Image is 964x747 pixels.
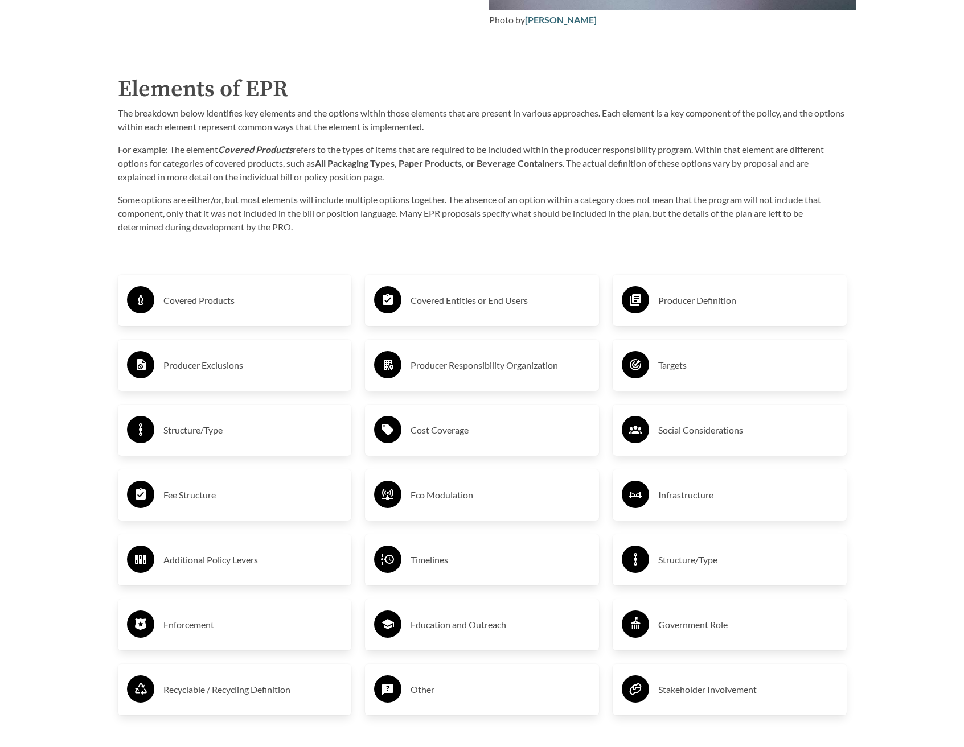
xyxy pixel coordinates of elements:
[411,421,590,439] h3: Cost Coverage
[658,680,838,699] h3: Stakeholder Involvement
[658,486,838,504] h3: Infrastructure
[658,551,838,569] h3: Structure/Type
[411,486,590,504] h3: Eco Modulation
[411,356,590,374] h3: Producer Responsibility Organization
[163,616,343,634] h3: Enforcement
[118,72,847,106] h2: Elements of EPR
[658,356,838,374] h3: Targets
[163,551,343,569] h3: Additional Policy Levers
[163,356,343,374] h3: Producer Exclusions
[525,14,597,25] a: [PERSON_NAME]
[315,158,563,168] strong: All Packaging Types, Paper Products, or Beverage Containers
[411,551,590,569] h3: Timelines
[218,144,293,155] strong: Covered Products
[658,421,838,439] h3: Social Considerations
[489,13,856,27] div: Photo by
[163,680,343,699] h3: Recyclable / Recycling Definition
[118,193,847,234] p: Some options are either/or, but most elements will include multiple options together. The absence...
[411,680,590,699] h3: Other
[163,421,343,439] h3: Structure/Type
[658,291,838,309] h3: Producer Definition
[658,616,838,634] h3: Government Role
[411,291,590,309] h3: Covered Entities or End Users
[163,486,343,504] h3: Fee Structure
[163,291,343,309] h3: Covered Products
[118,106,847,134] p: The breakdown below identifies key elements and the options within those elements that are presen...
[411,616,590,634] h3: Education and Outreach
[118,143,847,184] p: For example: The element refers to the types of items that are required to be included within the...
